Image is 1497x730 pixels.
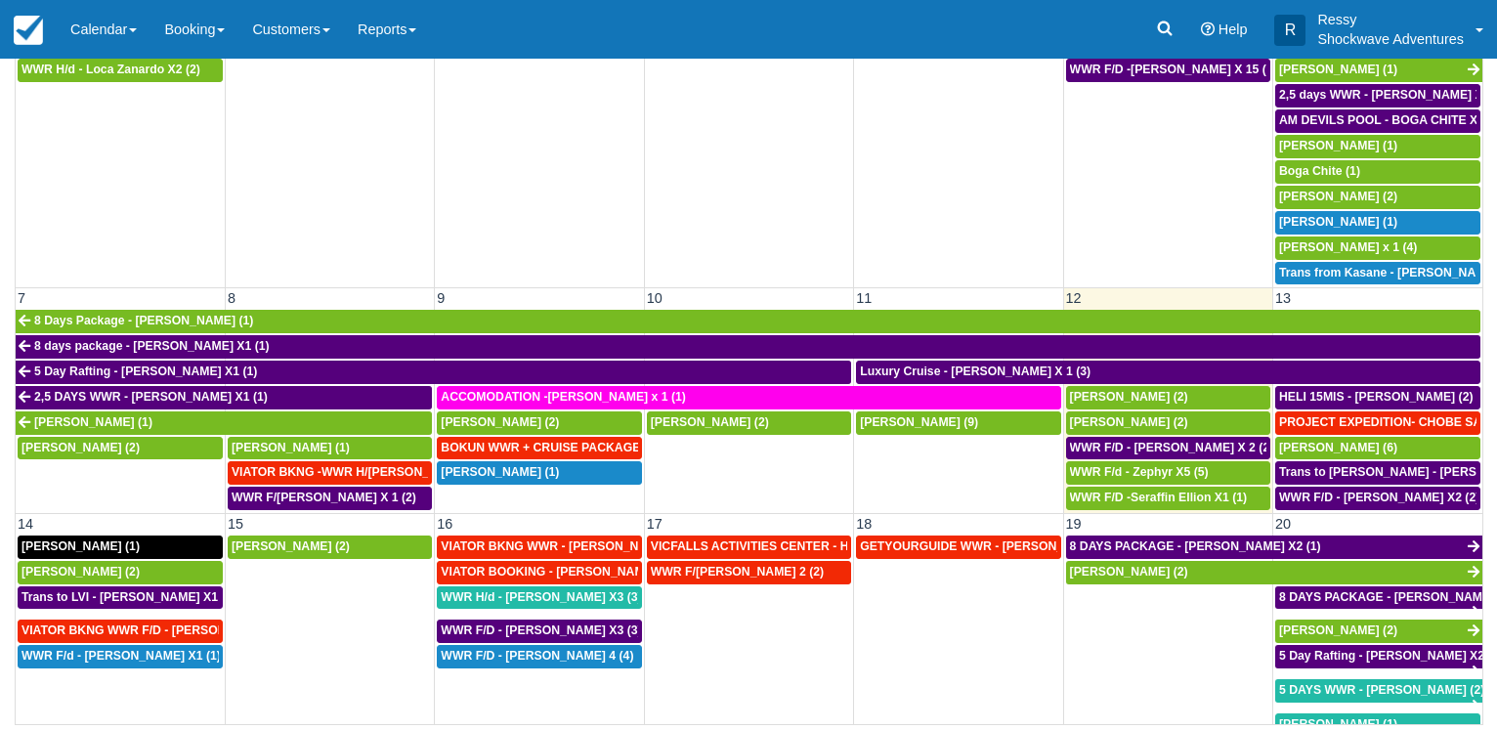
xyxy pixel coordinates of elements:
[437,561,641,584] a: VIATOR BOOKING - [PERSON_NAME] X 4 (4)
[1275,437,1480,460] a: [PERSON_NAME] (6)
[21,623,312,637] span: VIATOR BKNG WWR F/D - [PERSON_NAME] X 1 (1)
[860,415,978,429] span: [PERSON_NAME] (9)
[1317,10,1464,29] p: Ressy
[441,539,697,553] span: VIATOR BKNG WWR - [PERSON_NAME] 2 (2)
[435,290,447,306] span: 9
[1066,386,1270,409] a: [PERSON_NAME] (2)
[1070,441,1274,454] span: WWR F/D - [PERSON_NAME] X 2 (2)
[1066,561,1482,584] a: [PERSON_NAME] (2)
[860,539,1141,553] span: GETYOURGUIDE WWR - [PERSON_NAME] X 9 (9)
[1066,411,1270,435] a: [PERSON_NAME] (2)
[228,487,432,510] a: WWR F/[PERSON_NAME] X 1 (2)
[16,411,432,435] a: [PERSON_NAME] (1)
[1275,620,1482,643] a: [PERSON_NAME] (2)
[34,415,152,429] span: [PERSON_NAME] (1)
[437,461,641,485] a: [PERSON_NAME] (1)
[16,516,35,532] span: 14
[437,411,641,435] a: [PERSON_NAME] (2)
[856,411,1060,435] a: [PERSON_NAME] (9)
[1274,15,1305,46] div: R
[18,437,223,460] a: [PERSON_NAME] (2)
[647,411,851,435] a: [PERSON_NAME] (2)
[437,645,641,668] a: WWR F/D - [PERSON_NAME] 4 (4)
[856,361,1480,384] a: Luxury Cruise - [PERSON_NAME] X 1 (3)
[437,620,641,643] a: WWR F/D - [PERSON_NAME] X3 (3)
[860,365,1091,378] span: Luxury Cruise - [PERSON_NAME] X 1 (3)
[1066,437,1270,460] a: WWR F/D - [PERSON_NAME] X 2 (2)
[651,565,824,579] span: WWR F/[PERSON_NAME] 2 (2)
[435,516,454,532] span: 16
[441,565,696,579] span: VIATOR BOOKING - [PERSON_NAME] X 4 (4)
[1070,390,1188,404] span: [PERSON_NAME] (2)
[645,290,664,306] span: 10
[1279,491,1479,504] span: WWR F/D - [PERSON_NAME] X2 (2)
[1317,29,1464,49] p: Shockwave Adventures
[1279,215,1397,229] span: [PERSON_NAME] (1)
[1273,290,1293,306] span: 13
[226,516,245,532] span: 15
[1275,386,1480,409] a: HELI 15MIS - [PERSON_NAME] (2)
[1279,63,1397,76] span: [PERSON_NAME] (1)
[651,539,1064,553] span: VICFALLS ACTIVITIES CENTER - HELICOPTER -[PERSON_NAME] X 4 (4)
[34,365,257,378] span: 5 Day Rafting - [PERSON_NAME] X1 (1)
[1275,186,1480,209] a: [PERSON_NAME] (2)
[21,539,140,553] span: [PERSON_NAME] (1)
[1070,491,1247,504] span: WWR F/D -Seraffin Ellion X1 (1)
[854,516,874,532] span: 18
[16,290,27,306] span: 7
[1070,565,1188,579] span: [PERSON_NAME] (2)
[21,649,221,663] span: WWR F/d - [PERSON_NAME] X1 (1)
[226,290,237,306] span: 8
[441,415,559,429] span: [PERSON_NAME] (2)
[441,623,641,637] span: WWR F/D - [PERSON_NAME] X3 (3)
[1279,683,1484,697] span: 5 DAYS WWR - [PERSON_NAME] (2)
[228,536,432,559] a: [PERSON_NAME] (2)
[232,491,416,504] span: WWR F/[PERSON_NAME] X 1 (2)
[437,536,641,559] a: VIATOR BKNG WWR - [PERSON_NAME] 2 (2)
[1066,536,1482,559] a: 8 DAYS PACKAGE - [PERSON_NAME] X2 (1)
[1275,487,1480,510] a: WWR F/D - [PERSON_NAME] X2 (2)
[18,586,223,610] a: Trans to LVI - [PERSON_NAME] X1 (1)
[645,516,664,532] span: 17
[1064,290,1084,306] span: 12
[1275,135,1480,158] a: [PERSON_NAME] (1)
[1064,516,1084,532] span: 19
[1070,539,1321,553] span: 8 DAYS PACKAGE - [PERSON_NAME] X2 (1)
[1275,461,1480,485] a: Trans to [PERSON_NAME] - [PERSON_NAME] X 1 (2)
[228,461,432,485] a: VIATOR BKNG -WWR H/[PERSON_NAME] X 2 (2)
[232,465,507,479] span: VIATOR BKNG -WWR H/[PERSON_NAME] X 2 (2)
[232,441,350,454] span: [PERSON_NAME] (1)
[1275,109,1480,133] a: AM DEVILS POOL - BOGA CHITE X 1 (1)
[232,539,350,553] span: [PERSON_NAME] (2)
[1066,487,1270,510] a: WWR F/D -Seraffin Ellion X1 (1)
[651,415,769,429] span: [PERSON_NAME] (2)
[441,590,641,604] span: WWR H/d - [PERSON_NAME] X3 (3)
[1275,236,1480,260] a: [PERSON_NAME] x 1 (4)
[647,561,851,584] a: WWR F/[PERSON_NAME] 2 (2)
[437,437,641,460] a: BOKUN WWR + CRUISE PACKAGE - [PERSON_NAME] South X 2 (2)
[18,561,223,584] a: [PERSON_NAME] (2)
[1275,679,1482,703] a: 5 DAYS WWR - [PERSON_NAME] (2)
[16,361,851,384] a: 5 Day Rafting - [PERSON_NAME] X1 (1)
[1070,63,1284,76] span: WWR F/D -[PERSON_NAME] X 15 (15)
[16,335,1480,359] a: 8 days package - [PERSON_NAME] X1 (1)
[21,565,140,579] span: [PERSON_NAME] (2)
[441,649,633,663] span: WWR F/D - [PERSON_NAME] 4 (4)
[34,390,268,404] span: 2,5 DAYS WWR - [PERSON_NAME] X1 (1)
[34,339,270,353] span: 8 days package - [PERSON_NAME] X1 (1)
[1066,59,1270,82] a: WWR F/D -[PERSON_NAME] X 15 (15)
[1279,441,1397,454] span: [PERSON_NAME] (6)
[1279,240,1417,254] span: [PERSON_NAME] x 1 (4)
[1201,22,1215,36] i: Help
[1279,190,1397,203] span: [PERSON_NAME] (2)
[1219,21,1248,37] span: Help
[1273,516,1293,532] span: 20
[21,590,235,604] span: Trans to LVI - [PERSON_NAME] X1 (1)
[1275,84,1480,107] a: 2,5 days WWR - [PERSON_NAME] X2 (2)
[1066,461,1270,485] a: WWR F/d - Zephyr X5 (5)
[21,441,140,454] span: [PERSON_NAME] (2)
[856,536,1060,559] a: GETYOURGUIDE WWR - [PERSON_NAME] X 9 (9)
[1275,645,1482,668] a: 5 Day Rafting - [PERSON_NAME] X2 (2)
[228,437,432,460] a: [PERSON_NAME] (1)
[441,441,828,454] span: BOKUN WWR + CRUISE PACKAGE - [PERSON_NAME] South X 2 (2)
